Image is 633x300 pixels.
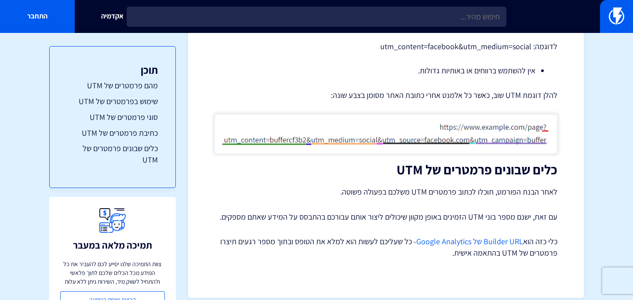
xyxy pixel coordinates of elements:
[127,7,506,27] input: חיפוש מהיר...
[67,80,158,91] a: מהם פרמטרים של UTM
[215,163,557,177] h2: כלים שבונים פרמטרים של UTM
[215,90,557,101] p: להלן דוגמת UTM שוב, כאשר כל אלמנט אחרי כתובת האתר מסומן בצבע שונה:
[73,240,152,250] h3: תמיכה מלאה במעבר
[67,112,158,123] a: סוגי פרמטרים של UTM
[67,143,158,165] a: כלים שבונים פרמטרים של UTM
[236,65,535,76] li: אין להשתמש ברווחים או באותיות גדולות.
[215,186,557,198] p: לאחר הבנת הפורמט, תוכלו לכתוב פרמטרים UTM משלכם בפעולה פשוטה.
[67,127,158,139] a: כתיבת פרמטרים של UTM
[215,41,557,52] p: לדוגמה: utm_content=facebook&utm_medium=social
[215,236,557,258] p: כלי כזה הוא - כל שעליכם לעשות הוא למלא את הטופס ובתוך מספר רגעים תיצרו פרמטרים של UTM בהתאמה אישית.
[67,64,158,76] h3: תוכן
[416,236,523,246] a: Builder URL של Google Analytics
[67,96,158,107] a: שימוש בפרמטרים של UTM
[60,260,165,286] p: צוות התמיכה שלנו יסייע לכם להעביר את כל המידע מכל הכלים שלכם לתוך פלאשי ולהתחיל לשווק מיד, השירות...
[215,211,557,223] p: עם זאת, ישנם מספר בוני UTM הזמינים באופן מקוון שיכולים ליצור אותם עבורכם בהתבסס על המידע שאתם מספ...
